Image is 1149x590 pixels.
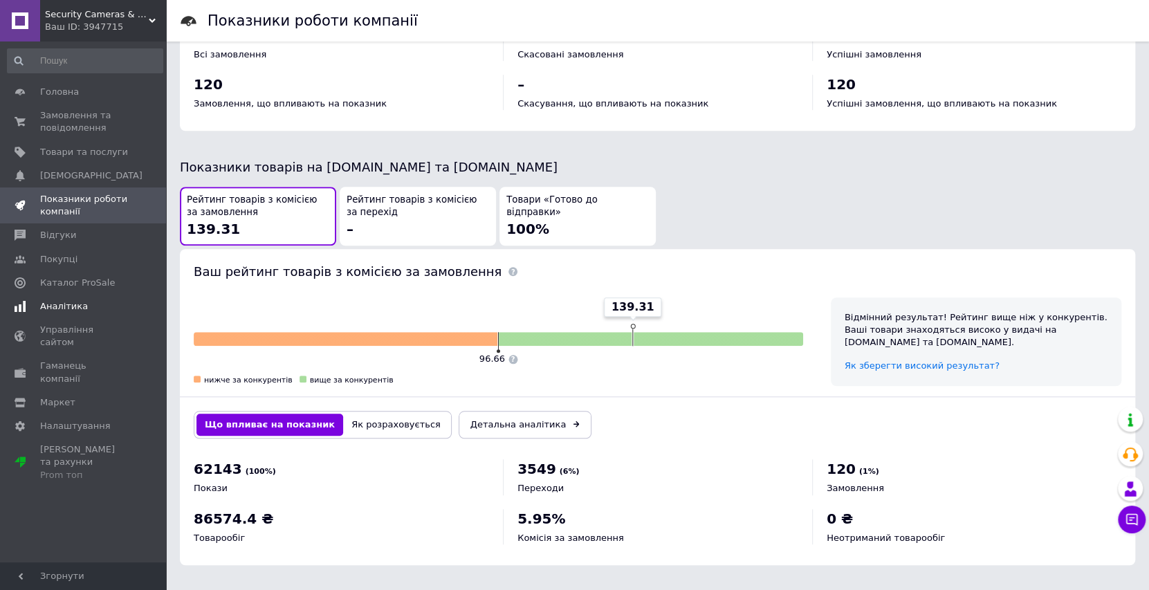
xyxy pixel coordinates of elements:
[40,300,88,313] span: Аналітика
[194,533,245,543] span: Товарообіг
[7,48,163,73] input: Пошук
[517,533,624,543] span: Комісія за замовлення
[40,86,79,98] span: Головна
[517,27,537,44] span: 23
[827,461,856,477] span: 120
[517,49,623,59] span: Скасовані замовлення
[517,483,564,493] span: Переходи
[40,193,128,218] span: Показники роботи компанії
[40,324,128,349] span: Управління сайтом
[1118,506,1146,533] button: Чат з покупцем
[517,461,556,477] span: 3549
[827,533,945,543] span: Неотриманий товарообіг
[310,376,394,385] span: вище за конкурентів
[612,299,654,315] span: 139.31
[827,76,856,93] span: 120
[194,461,242,477] span: 62143
[40,277,115,289] span: Каталог ProSale
[194,264,502,279] span: Ваш рейтинг товарів з комісією за замовлення
[194,27,223,44] span: 143
[347,221,353,237] span: –
[560,467,580,476] span: (6%)
[194,49,266,59] span: Всі замовлення
[343,414,449,436] button: Як розраховується
[506,194,649,219] span: Товари «Готово до відправки»
[845,360,1000,371] a: Як зберегти високий результат?
[40,169,143,182] span: [DEMOGRAPHIC_DATA]
[40,420,111,432] span: Налаштування
[187,221,240,237] span: 139.31
[845,311,1107,349] div: Відмінний результат! Рейтинг вище ніж у конкурентів. Ваші товари знаходяться високо у видачі на [...
[40,109,128,134] span: Замовлення та повідомлення
[499,187,656,246] button: Товари «Готово до відправки»100%
[187,194,329,219] span: Рейтинг товарів з комісією за замовлення
[40,443,128,481] span: [PERSON_NAME] та рахунки
[194,510,273,527] span: 86574.4 ₴
[40,469,128,481] div: Prom топ
[340,187,496,246] button: Рейтинг товарів з комісією за перехід–
[859,467,879,476] span: (1%)
[45,8,149,21] span: Security Cameras & Games Store
[827,27,856,44] span: 120
[517,510,565,527] span: 5.95%
[517,98,708,109] span: Скасування, що впливають на показник
[827,510,853,527] span: 0 ₴
[194,76,223,93] span: 120
[827,98,1057,109] span: Успішні замовлення, що впливають на показник
[479,353,505,364] span: 96.66
[827,483,884,493] span: Замовлення
[40,360,128,385] span: Гаманець компанії
[517,76,524,93] span: –
[180,187,336,246] button: Рейтинг товарів з комісією за замовлення139.31
[180,160,558,174] span: Показники товарів на [DOMAIN_NAME] та [DOMAIN_NAME]
[45,21,166,33] div: Ваш ID: 3947715
[40,396,75,409] span: Маркет
[506,221,549,237] span: 100%
[459,411,591,439] a: Детальна аналітика
[196,414,343,436] button: Що впливає на показник
[40,229,76,241] span: Відгуки
[347,194,489,219] span: Рейтинг товарів з комісією за перехід
[40,253,77,266] span: Покупці
[827,49,921,59] span: Успішні замовлення
[204,376,293,385] span: нижче за конкурентів
[246,467,276,476] span: (100%)
[208,12,418,29] h1: Показники роботи компанії
[194,483,228,493] span: Покази
[194,98,387,109] span: Замовлення, що впливають на показник
[40,146,128,158] span: Товари та послуги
